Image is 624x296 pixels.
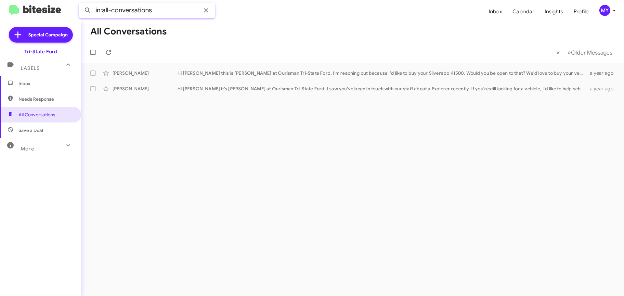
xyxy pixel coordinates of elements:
div: Hi [PERSON_NAME] this is [PERSON_NAME] at Ourisman Tri-State Ford. I'm reaching out because I'd l... [177,70,588,76]
span: Labels [21,65,40,71]
a: Calendar [507,2,539,21]
span: Save a Deal [19,127,43,134]
button: MY [594,5,617,16]
div: a year ago [588,70,619,76]
div: [PERSON_NAME] [112,85,177,92]
button: Previous [552,46,564,59]
input: Search [79,3,215,18]
div: MY [599,5,610,16]
div: a year ago [588,85,619,92]
span: More [21,146,34,152]
span: » [567,48,571,57]
div: [PERSON_NAME] [112,70,177,76]
nav: Page navigation example [553,46,616,59]
span: Older Messages [571,49,612,56]
a: Profile [568,2,594,21]
div: Hi [PERSON_NAME] it's [PERSON_NAME] at Ourisman Tri-State Ford. I saw you've been in touch with o... [177,85,588,92]
span: All Conversations [19,111,55,118]
span: Needs Response [19,96,74,102]
span: « [556,48,560,57]
a: Special Campaign [9,27,73,43]
a: Insights [539,2,568,21]
h1: All Conversations [90,26,167,37]
a: Inbox [484,2,507,21]
div: Tri-State Ford [24,48,57,55]
span: Special Campaign [28,32,68,38]
button: Next [564,46,616,59]
span: Inbox [19,80,74,87]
